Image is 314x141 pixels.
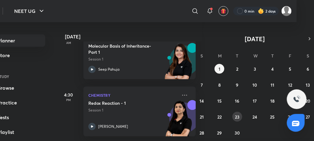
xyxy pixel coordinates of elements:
abbr: September 16, 2025 [235,98,240,104]
p: Session 1 [88,108,177,113]
abbr: Saturday [307,53,309,59]
abbr: Wednesday [253,53,258,59]
abbr: September 7, 2025 [201,82,203,88]
button: September 4, 2025 [268,64,277,74]
abbr: September 20, 2025 [305,98,310,104]
button: September 21, 2025 [197,112,207,122]
abbr: September 8, 2025 [218,82,221,88]
p: Session 1 [88,57,177,62]
p: AM [56,41,81,45]
button: September 9, 2025 [232,80,242,90]
button: September 30, 2025 [232,128,242,138]
button: September 10, 2025 [250,80,260,90]
p: Chemistry [88,92,177,99]
abbr: September 9, 2025 [236,82,239,88]
abbr: September 13, 2025 [306,82,310,88]
abbr: September 6, 2025 [307,66,309,72]
abbr: Sunday [201,53,203,59]
img: avatar [221,8,226,14]
button: September 3, 2025 [250,64,260,74]
button: September 25, 2025 [268,112,277,122]
button: September 19, 2025 [285,96,295,106]
button: September 12, 2025 [285,80,295,90]
button: September 13, 2025 [303,80,313,90]
h5: 4:30 [56,92,81,98]
button: NEET UG [10,5,49,17]
abbr: September 22, 2025 [217,114,222,120]
p: PM [56,98,81,102]
abbr: Friday [289,53,292,59]
button: September 1, 2025 [215,64,224,74]
h5: Molecular Basis of Inheritance- Part 1 [88,43,165,55]
button: [DATE] [204,34,305,43]
abbr: September 14, 2025 [200,98,204,104]
abbr: September 30, 2025 [235,130,240,136]
button: September 11, 2025 [268,80,277,90]
abbr: September 23, 2025 [235,114,240,120]
abbr: September 3, 2025 [254,66,256,72]
abbr: September 18, 2025 [270,98,275,104]
button: September 8, 2025 [215,80,224,90]
abbr: September 4, 2025 [271,66,274,72]
abbr: Monday [218,53,222,59]
abbr: September 11, 2025 [271,82,274,88]
button: September 22, 2025 [215,112,224,122]
button: September 20, 2025 [303,96,313,106]
button: September 18, 2025 [268,96,277,106]
img: VAISHNAVI DWIVEDI [281,6,292,16]
button: September 15, 2025 [215,96,224,106]
button: September 14, 2025 [197,96,207,106]
button: September 28, 2025 [197,128,207,138]
abbr: September 21, 2025 [200,114,204,120]
h4: [DATE] [65,34,202,39]
abbr: September 29, 2025 [217,130,222,136]
button: September 7, 2025 [197,80,207,90]
abbr: September 27, 2025 [306,114,310,120]
button: September 29, 2025 [215,128,224,138]
button: September 2, 2025 [232,64,242,74]
abbr: September 2, 2025 [236,66,238,72]
span: [DATE] [245,35,265,43]
button: September 17, 2025 [250,96,260,106]
p: Seep Pahuja [98,67,119,72]
abbr: Tuesday [236,53,239,59]
button: September 23, 2025 [232,112,242,122]
img: ttu [293,96,300,103]
abbr: Thursday [271,53,274,59]
button: September 16, 2025 [232,96,242,106]
button: September 24, 2025 [250,112,260,122]
p: [PERSON_NAME] [98,124,128,129]
abbr: September 28, 2025 [199,130,204,136]
abbr: September 17, 2025 [253,98,257,104]
button: avatar [219,6,228,16]
abbr: September 1, 2025 [219,66,220,72]
img: streak [258,8,264,14]
abbr: September 15, 2025 [217,98,222,104]
abbr: September 12, 2025 [288,82,292,88]
button: September 5, 2025 [285,64,295,74]
abbr: September 26, 2025 [288,114,292,120]
abbr: September 10, 2025 [252,82,257,88]
abbr: September 5, 2025 [289,66,292,72]
button: September 6, 2025 [303,64,313,74]
button: September 26, 2025 [285,112,295,122]
button: September 27, 2025 [303,112,313,122]
h5: Redox Reaction - 1 [88,100,165,106]
img: unacademy [162,43,196,85]
abbr: September 24, 2025 [252,114,257,120]
abbr: September 25, 2025 [270,114,275,120]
